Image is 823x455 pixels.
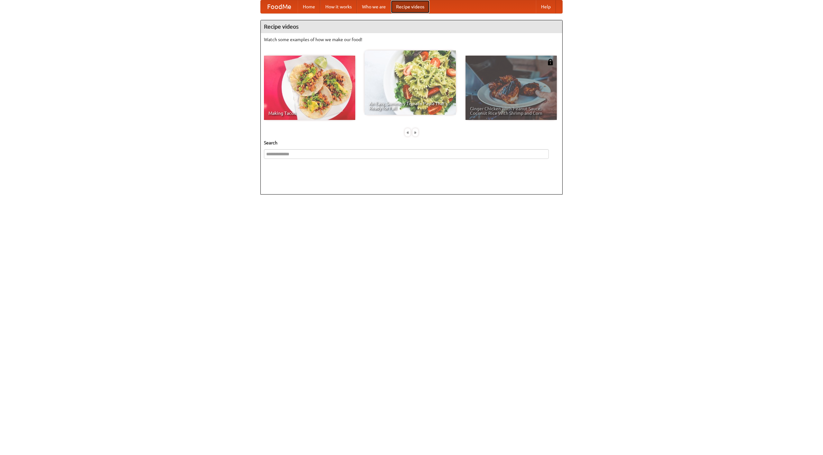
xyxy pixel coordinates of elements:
a: Help [536,0,556,13]
span: An Easy, Summery Tomato Pasta That's Ready for Fall [369,101,451,110]
span: Making Tacos [268,111,351,115]
a: Who we are [357,0,391,13]
a: FoodMe [261,0,298,13]
img: 483408.png [547,59,554,65]
a: An Easy, Summery Tomato Pasta That's Ready for Fall [365,50,456,115]
a: Home [298,0,320,13]
div: » [412,128,418,136]
p: Watch some examples of how we make our food! [264,36,559,43]
a: Making Tacos [264,56,355,120]
h4: Recipe videos [261,20,562,33]
div: « [405,128,411,136]
h5: Search [264,140,559,146]
a: Recipe videos [391,0,430,13]
a: How it works [320,0,357,13]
